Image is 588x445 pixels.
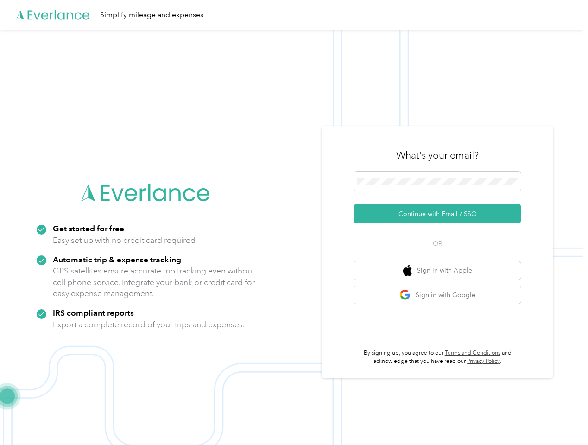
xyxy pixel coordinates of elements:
img: google logo [399,289,411,301]
a: Terms and Conditions [445,350,500,356]
button: google logoSign in with Google [354,286,521,304]
p: Export a complete record of your trips and expenses. [53,319,245,331]
p: By signing up, you agree to our and acknowledge that you have read our . [354,349,521,365]
button: Continue with Email / SSO [354,204,521,223]
button: apple logoSign in with Apple [354,261,521,280]
strong: IRS compliant reports [53,308,134,318]
p: GPS satellites ensure accurate trip tracking even without cell phone service. Integrate your bank... [53,265,255,299]
a: Privacy Policy [467,358,500,365]
img: apple logo [403,265,412,276]
strong: Get started for free [53,223,124,233]
p: Easy set up with no credit card required [53,235,196,246]
span: OR [421,239,454,248]
strong: Automatic trip & expense tracking [53,254,181,264]
h3: What's your email? [396,149,479,162]
div: Simplify mileage and expenses [100,9,203,21]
